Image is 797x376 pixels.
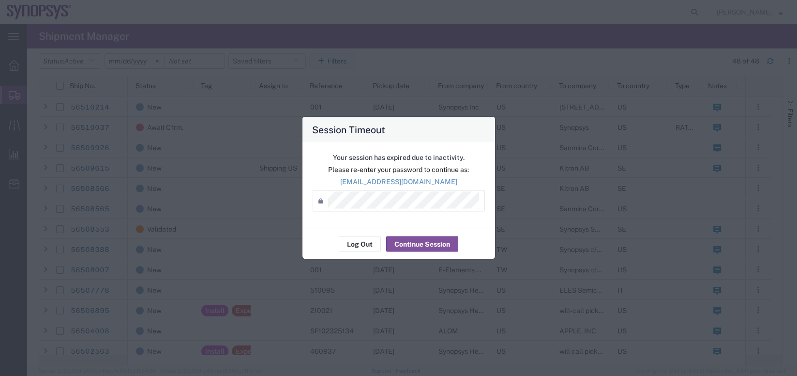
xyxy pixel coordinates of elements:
p: [EMAIL_ADDRESS][DOMAIN_NAME] [313,177,485,187]
button: Log Out [339,236,381,252]
h4: Session Timeout [312,123,385,137]
button: Continue Session [386,236,458,252]
p: Your session has expired due to inactivity. [313,153,485,163]
p: Please re-enter your password to continue as: [313,165,485,175]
